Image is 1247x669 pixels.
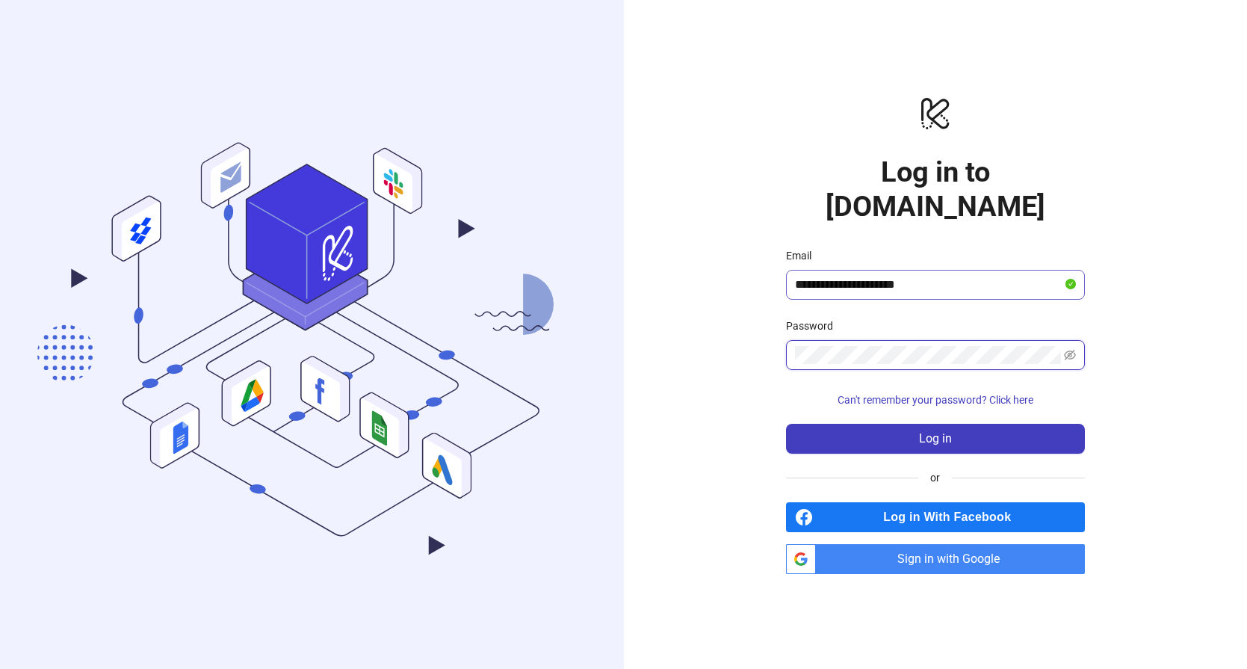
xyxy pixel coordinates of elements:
[786,424,1085,454] button: Log in
[918,469,952,486] span: or
[838,394,1033,406] span: Can't remember your password? Click here
[786,388,1085,412] button: Can't remember your password? Click here
[786,394,1085,406] a: Can't remember your password? Click here
[786,544,1085,574] a: Sign in with Google
[822,544,1085,574] span: Sign in with Google
[786,502,1085,532] a: Log in With Facebook
[1064,349,1076,361] span: eye-invisible
[786,155,1085,223] h1: Log in to [DOMAIN_NAME]
[786,247,821,264] label: Email
[795,346,1061,364] input: Password
[819,502,1085,532] span: Log in With Facebook
[919,432,952,446] span: Log in
[786,318,843,334] label: Password
[795,276,1062,294] input: Email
